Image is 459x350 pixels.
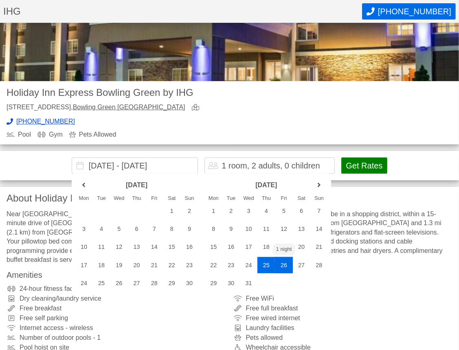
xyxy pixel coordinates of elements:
div: Wed [240,196,257,201]
div: Internet access - wireless [7,325,226,331]
div: Laundry facilities [233,325,453,331]
div: Sat [163,196,180,201]
h3: About Holiday Inn Express Bowling Green by IHG [7,193,452,203]
div: 18 [93,257,110,273]
div: 14 [310,221,328,237]
div: 1 [163,203,180,219]
div: 21 [145,257,163,273]
div: 15 [163,239,180,255]
div: Free full breakfast [233,305,453,312]
div: Pool [7,131,31,138]
div: 4 [257,203,275,219]
div: 27 [128,275,145,291]
div: Sat [293,196,310,201]
span: [PHONE_NUMBER] [378,7,451,16]
div: 9 [181,221,198,237]
div: Wed [110,196,128,201]
a: next month [313,179,325,191]
div: 11 [93,239,110,255]
div: Pets Allowed [69,131,116,138]
div: 28 [310,257,328,273]
div: Thu [257,196,275,201]
div: 11 [257,221,275,237]
div: 2 [222,203,240,219]
div: 3 [75,221,92,237]
div: Free self parking [7,315,226,321]
div: Thu [128,196,145,201]
div: 13 [293,221,310,237]
div: 28 [145,275,163,291]
h2: Holiday Inn Express Bowling Green by IHG [7,88,223,97]
div: 8 [205,221,222,237]
div: Dry cleaning/laundry service [7,295,226,302]
div: 12 [110,239,128,255]
div: 19 [275,239,292,255]
div: 5 [275,203,292,219]
a: Bowling Green [GEOGRAPHIC_DATA] [73,104,185,111]
div: 21 [310,239,328,255]
div: 18 [257,239,275,255]
div: Mon [205,196,222,201]
div: 24 [240,257,257,273]
div: [STREET_ADDRESS], [7,104,185,112]
div: Tue [222,196,240,201]
div: 6 [293,203,310,219]
div: 5 [110,221,128,237]
div: Near [GEOGRAPHIC_DATA] When you stay at [GEOGRAPHIC_DATA] by IHG in [GEOGRAPHIC_DATA], you'll be ... [7,210,452,264]
div: 29 [163,275,180,291]
div: 4 [93,221,110,237]
header: [DATE] [93,179,181,192]
div: 30 [181,275,198,291]
div: 7 [145,221,163,237]
button: Call [362,3,456,20]
h1: IHG [3,7,362,16]
div: Business center [233,286,453,292]
a: view map [192,104,202,112]
div: Pets allowed [233,334,453,341]
button: Get Rates [341,157,387,174]
div: 17 [75,257,92,273]
div: 26 [110,275,128,291]
div: 2 [181,203,198,219]
span: [PHONE_NUMBER] [16,118,75,125]
div: 10 [75,239,92,255]
div: 25 [93,275,110,291]
div: 13 [128,239,145,255]
div: Gym [37,131,63,138]
div: Free wired internet [233,315,453,321]
div: 16 [181,239,198,255]
div: 3 [240,203,257,219]
div: 24-hour fitness facilities [7,286,226,292]
div: 15 [205,239,222,255]
div: 26 [275,257,292,273]
div: 6 [128,221,145,237]
div: 20 [293,239,310,255]
h3: Amenities [7,271,452,279]
div: 9 [222,221,240,237]
input: Choose Dates [72,157,198,174]
div: 23 [181,257,198,273]
div: 22 [205,257,222,273]
header: [DATE] [222,179,310,192]
div: Free breakfast [7,305,226,312]
div: 19 [110,257,128,273]
div: 17 [240,239,257,255]
div: Free WiFi [233,295,453,302]
div: 20 [128,257,145,273]
div: 30 [222,275,240,291]
div: 29 [205,275,222,291]
div: Tue [93,196,110,201]
div: 10 [240,221,257,237]
div: Mon [75,196,92,201]
div: 7 [310,203,328,219]
div: 16 [222,239,240,255]
div: 24 [75,275,92,291]
div: 8 [163,221,180,237]
div: Fri [275,196,292,201]
div: 12 [275,221,292,237]
div: 14 [145,239,163,255]
div: 27 [293,257,310,273]
div: 31 [240,275,257,291]
div: Sun [181,196,198,201]
div: Fri [145,196,163,201]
